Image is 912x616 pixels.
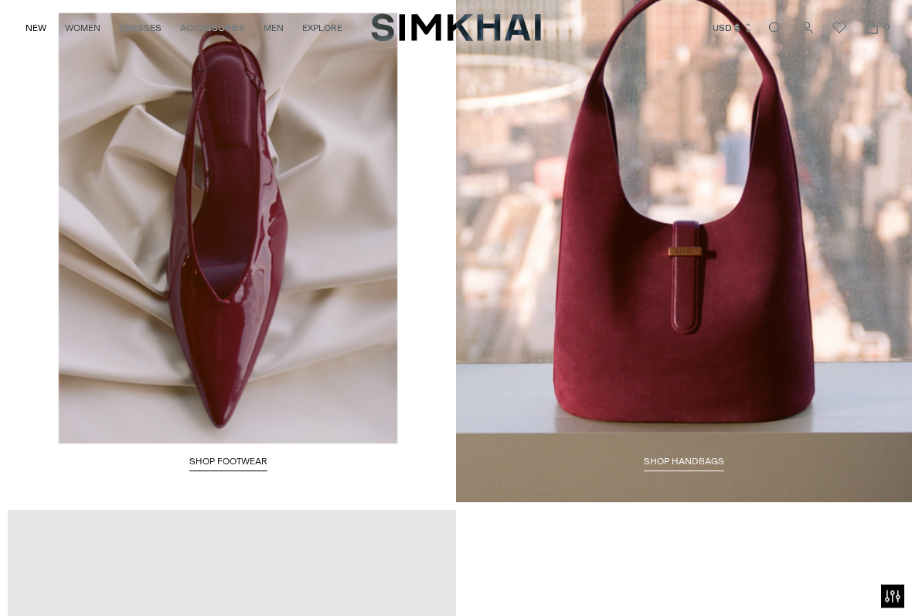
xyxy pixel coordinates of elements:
[264,11,284,45] a: MEN
[856,12,887,43] a: Open cart modal
[189,457,267,472] a: SHOP FOOTWEAR
[371,12,541,43] a: SIMKHAI
[759,12,790,43] a: Open search modal
[65,11,100,45] a: WOMEN
[824,12,855,43] a: Wishlist
[713,11,754,45] button: USD $
[644,457,724,472] a: Shop HANDBAGS
[302,11,342,45] a: EXPLORE
[119,11,162,45] a: DRESSES
[880,20,893,34] span: 0
[644,457,724,467] span: Shop HANDBAGS
[180,11,245,45] a: ACCESSORIES
[26,11,46,45] a: NEW
[189,457,267,467] span: SHOP FOOTWEAR
[791,12,822,43] a: Go to the account page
